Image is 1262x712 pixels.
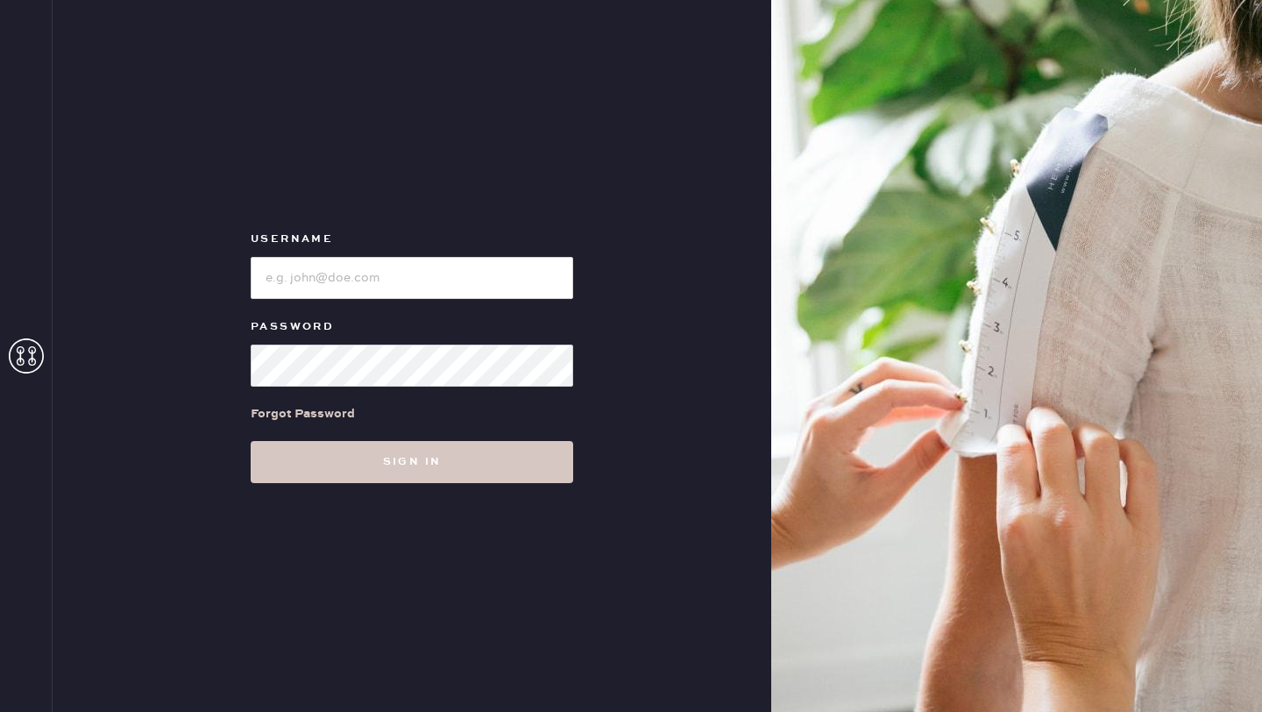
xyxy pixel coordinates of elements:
[251,317,573,338] label: Password
[251,229,573,250] label: Username
[251,387,355,441] a: Forgot Password
[251,441,573,483] button: Sign in
[251,257,573,299] input: e.g. john@doe.com
[251,404,355,424] div: Forgot Password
